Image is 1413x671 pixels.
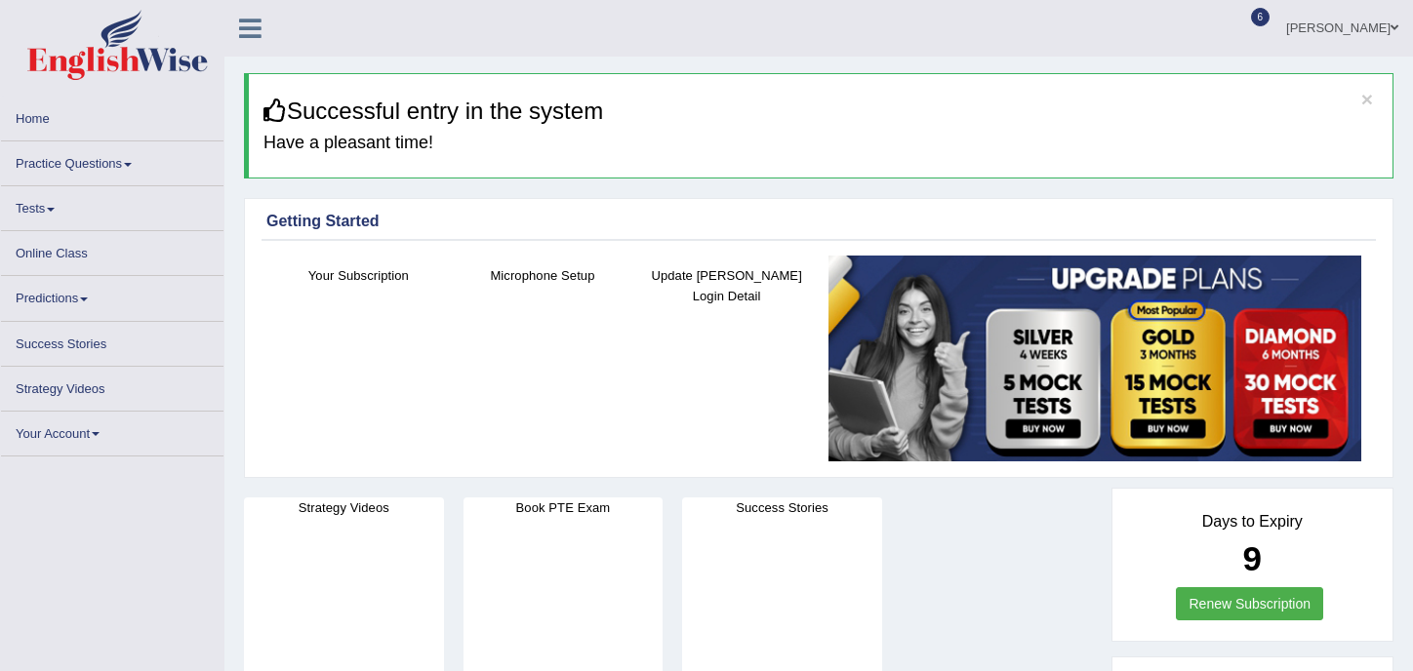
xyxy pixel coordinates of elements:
a: Success Stories [1,322,223,360]
h4: Strategy Videos [244,497,444,518]
a: Your Account [1,412,223,450]
button: × [1361,89,1373,109]
a: Tests [1,186,223,224]
b: 9 [1243,539,1262,577]
img: small5.jpg [828,256,1361,461]
h4: Your Subscription [276,265,441,286]
a: Strategy Videos [1,367,223,405]
a: Online Class [1,231,223,269]
h4: Microphone Setup [461,265,626,286]
h4: Book PTE Exam [464,497,664,518]
div: Getting Started [266,210,1371,233]
h4: Update [PERSON_NAME] Login Detail [644,265,809,306]
span: 6 [1251,8,1271,26]
h3: Successful entry in the system [263,99,1378,124]
a: Renew Subscription [1176,587,1323,620]
h4: Days to Expiry [1134,513,1372,531]
a: Practice Questions [1,141,223,179]
a: Predictions [1,276,223,314]
h4: Success Stories [682,497,882,518]
h4: Have a pleasant time! [263,134,1378,153]
a: Home [1,97,223,135]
